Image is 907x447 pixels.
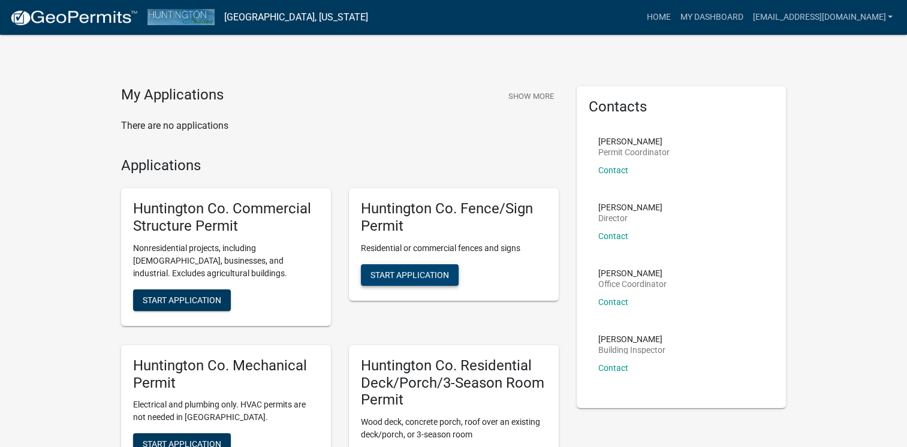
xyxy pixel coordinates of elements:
[133,289,231,311] button: Start Application
[133,200,319,235] h5: Huntington Co. Commercial Structure Permit
[361,264,459,286] button: Start Application
[598,214,662,222] p: Director
[361,357,547,409] h5: Huntington Co. Residential Deck/Porch/3-Season Room Permit
[598,363,628,373] a: Contact
[133,242,319,280] p: Nonresidential projects, including [DEMOGRAPHIC_DATA], businesses, and industrial. Excludes agric...
[598,137,670,146] p: [PERSON_NAME]
[133,357,319,392] h5: Huntington Co. Mechanical Permit
[598,335,665,343] p: [PERSON_NAME]
[598,165,628,175] a: Contact
[121,157,559,174] h4: Applications
[504,86,559,106] button: Show More
[598,297,628,307] a: Contact
[361,416,547,441] p: Wood deck, concrete porch, roof over an existing deck/porch, or 3-season room
[361,242,547,255] p: Residential or commercial fences and signs
[121,119,559,133] p: There are no applications
[598,231,628,241] a: Contact
[598,280,667,288] p: Office Coordinator
[589,98,775,116] h5: Contacts
[641,6,675,29] a: Home
[598,148,670,156] p: Permit Coordinator
[748,6,897,29] a: [EMAIL_ADDRESS][DOMAIN_NAME]
[147,9,215,25] img: Huntington County, Indiana
[143,295,221,304] span: Start Application
[133,398,319,424] p: Electrical and plumbing only. HVAC permits are not needed in [GEOGRAPHIC_DATA].
[370,270,449,279] span: Start Application
[598,203,662,212] p: [PERSON_NAME]
[598,269,667,277] p: [PERSON_NAME]
[224,7,368,28] a: [GEOGRAPHIC_DATA], [US_STATE]
[598,346,665,354] p: Building Inspector
[121,86,224,104] h4: My Applications
[361,200,547,235] h5: Huntington Co. Fence/Sign Permit
[675,6,748,29] a: My Dashboard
